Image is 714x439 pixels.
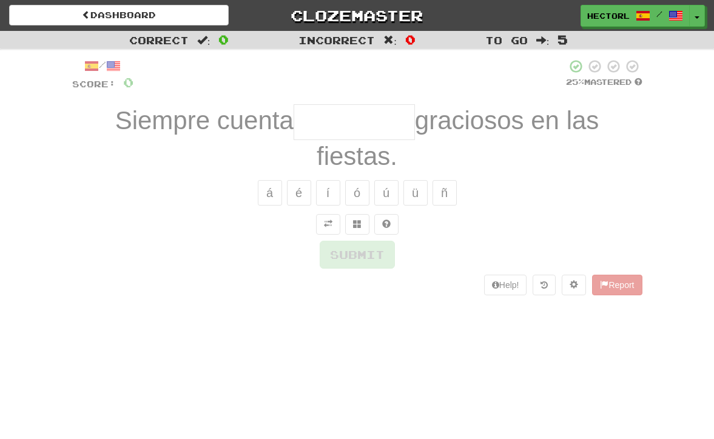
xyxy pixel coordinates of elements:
[287,180,311,206] button: é
[433,180,457,206] button: ñ
[72,79,116,89] span: Score:
[374,214,399,235] button: Single letter hint - you only get 1 per sentence and score half the points! alt+h
[566,77,584,87] span: 25 %
[72,59,133,74] div: /
[592,275,642,295] button: Report
[533,275,556,295] button: Round history (alt+y)
[197,35,210,45] span: :
[247,5,466,26] a: Clozemaster
[218,32,229,47] span: 0
[345,214,369,235] button: Switch sentence to multiple choice alt+p
[383,35,397,45] span: :
[298,34,375,46] span: Incorrect
[566,77,642,88] div: Mastered
[557,32,568,47] span: 5
[485,34,528,46] span: To go
[581,5,690,27] a: hectorl /
[9,5,229,25] a: Dashboard
[317,106,599,170] span: graciosos en las fiestas.
[316,180,340,206] button: í
[320,241,395,269] button: Submit
[536,35,550,45] span: :
[115,106,294,135] span: Siempre cuenta
[345,180,369,206] button: ó
[484,275,527,295] button: Help!
[656,10,662,18] span: /
[374,180,399,206] button: ú
[129,34,189,46] span: Correct
[316,214,340,235] button: Toggle translation (alt+t)
[405,32,416,47] span: 0
[258,180,282,206] button: á
[403,180,428,206] button: ü
[123,75,133,90] span: 0
[587,10,630,21] span: hectorl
